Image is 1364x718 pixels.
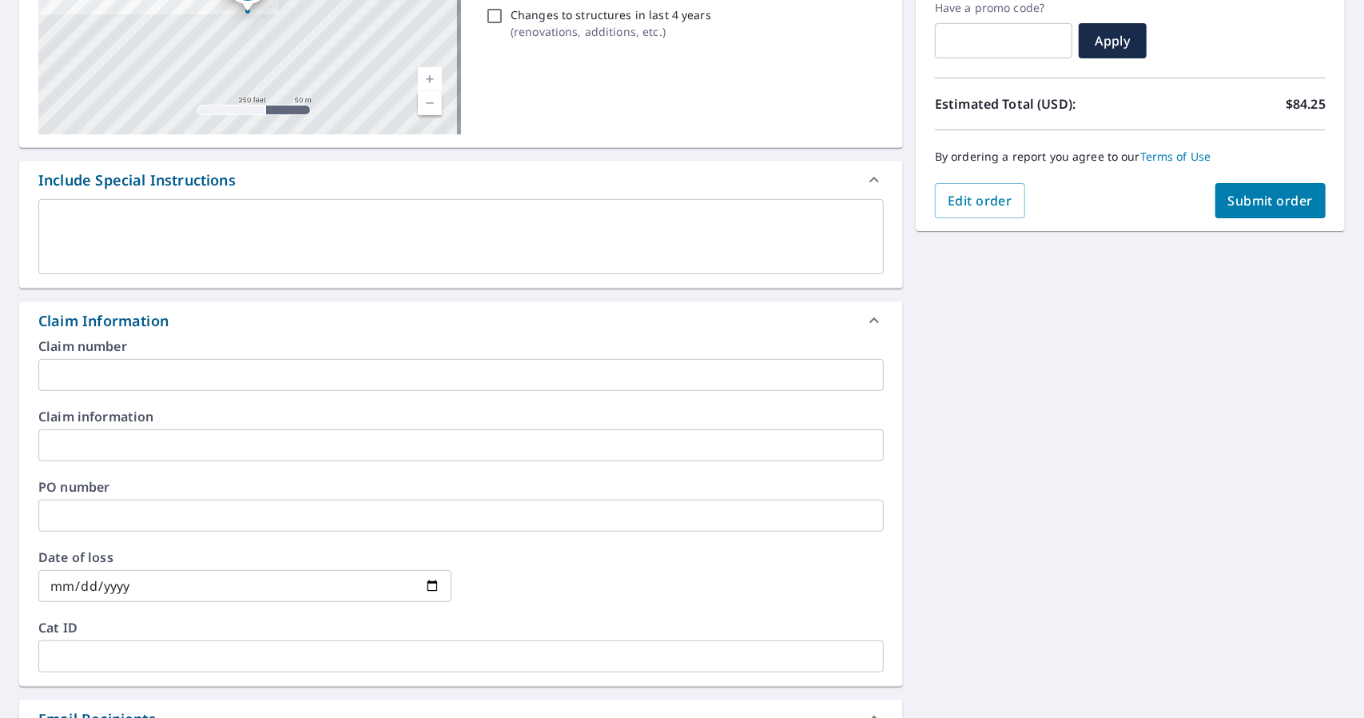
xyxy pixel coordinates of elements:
[1286,94,1326,114] p: $84.25
[935,150,1326,164] p: By ordering a report you agree to our
[1215,183,1326,218] button: Submit order
[1228,192,1314,209] span: Submit order
[38,481,884,493] label: PO number
[418,91,442,115] a: Current Level 17, Zoom Out
[1092,32,1134,50] span: Apply
[418,67,442,91] a: Current Level 17, Zoom In
[1079,23,1147,58] button: Apply
[935,94,1131,114] p: Estimated Total (USD):
[948,192,1012,209] span: Edit order
[19,301,903,340] div: Claim Information
[38,621,884,634] label: Cat ID
[38,310,169,332] div: Claim Information
[935,1,1072,15] label: Have a promo code?
[935,183,1025,218] button: Edit order
[38,170,236,191] div: Include Special Instructions
[19,161,903,199] div: Include Special Instructions
[511,6,711,23] p: Changes to structures in last 4 years
[38,551,451,564] label: Date of loss
[38,410,884,423] label: Claim information
[1140,149,1211,164] a: Terms of Use
[511,23,711,40] p: ( renovations, additions, etc. )
[38,340,884,353] label: Claim number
